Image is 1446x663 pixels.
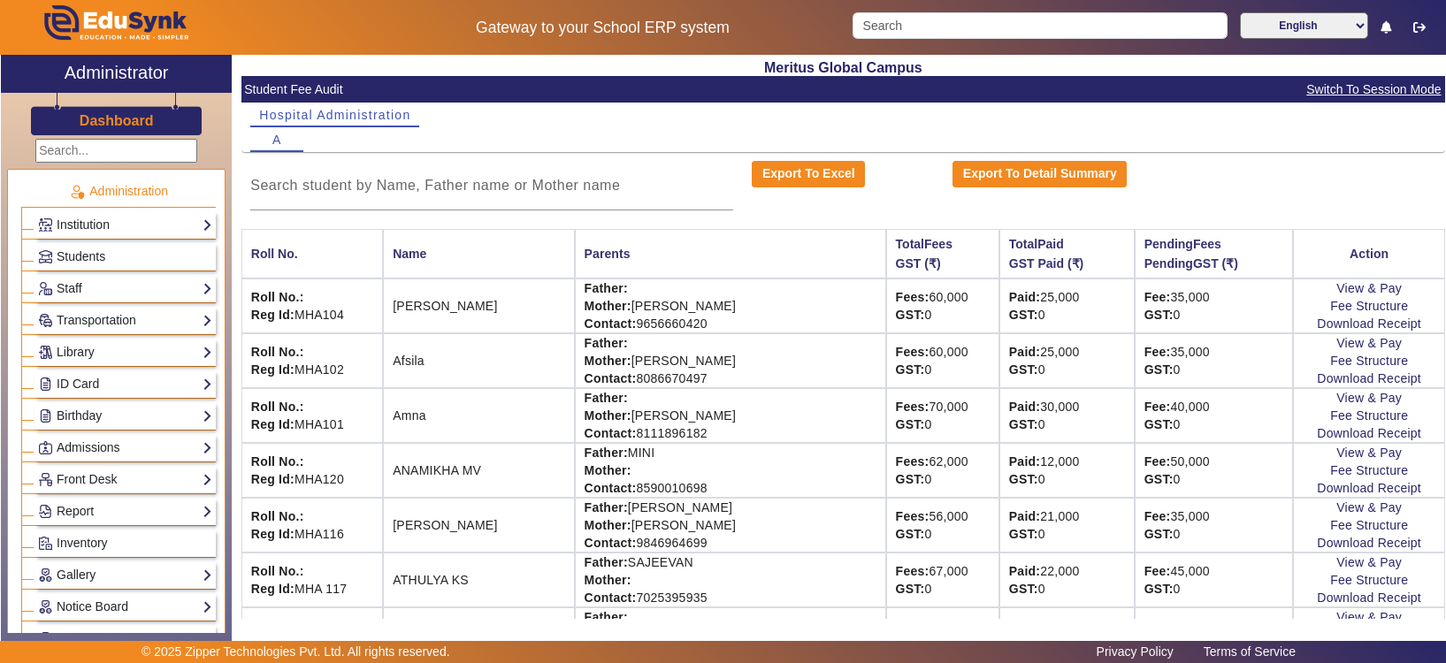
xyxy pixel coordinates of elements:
a: Fee Structure [1330,408,1408,423]
strong: GST: [896,527,925,541]
a: Download Receipt [1317,426,1421,440]
td: MHA120 [241,443,383,498]
h2: Administrator [65,62,169,83]
strong: GST: [1144,472,1174,486]
div: 70,000 0 [896,398,990,433]
strong: Roll No.: [251,345,304,359]
a: View & Pay [1336,336,1402,350]
strong: Roll No.: [251,509,304,523]
p: Administration [21,182,216,201]
td: ATHULYA KS [383,552,574,607]
div: TotalPaidGST Paid (₹) [1009,234,1125,273]
div: Roll No. [251,244,298,263]
strong: GST: [896,472,925,486]
td: [PERSON_NAME] 8111896182 [575,388,886,443]
a: View & Pay [1336,391,1402,405]
td: [PERSON_NAME] [383,278,574,333]
strong: Father: [585,555,628,569]
td: MHA102 [241,333,383,388]
div: 20,000 0 [1009,617,1125,652]
a: Download Receipt [1317,481,1421,495]
td: [PERSON_NAME] [383,498,574,552]
h5: Gateway to your School ERP system [371,19,834,37]
strong: Fee: [1144,290,1171,304]
a: View & Pay [1336,610,1402,624]
th: Action [1293,229,1445,278]
div: TotalFees GST (₹) [896,234,953,273]
div: 35,000 0 [1144,343,1284,378]
a: Fee Structure [1330,518,1408,532]
strong: Fee: [1144,400,1171,414]
strong: Father: [585,281,628,295]
div: Roll No. [251,244,373,263]
strong: Father: [585,391,628,405]
a: Fee Structure [1330,354,1408,368]
div: 25,000 0 [1009,343,1125,378]
div: 30,000 0 [1009,398,1125,433]
strong: Reg Id: [251,472,295,486]
strong: Father: [585,500,628,514]
div: 62,000 0 [896,453,990,488]
td: SAJEEVAN 7025395935 [575,552,886,607]
strong: GST: [1144,417,1174,431]
strong: Fees: [896,454,930,469]
div: 60,000 0 [896,343,990,378]
strong: Father: [585,446,628,460]
div: 35,000 0 [1144,288,1284,324]
a: Privacy Policy [1088,640,1182,663]
div: 22,000 0 [1009,562,1125,598]
strong: GST: [1144,362,1174,377]
a: Administrator [1,55,232,93]
div: 21,000 0 [1009,507,1125,543]
div: PendingFeesPendingGST (₹) [1144,234,1284,273]
strong: Contact: [585,371,637,385]
strong: Reg Id: [251,308,295,322]
div: TotalFeesGST (₹) [896,234,990,273]
strong: Father: [585,336,628,350]
h2: Meritus Global Campus [241,59,1445,76]
div: Name [393,244,564,263]
td: MHA116 [241,498,383,552]
a: View & Pay [1336,500,1402,514]
td: [PERSON_NAME] 9656660420 [575,278,886,333]
button: Export To Excel [752,161,865,187]
strong: Roll No.: [251,564,304,578]
div: 50,000 0 [1144,453,1284,488]
a: View & Pay [1336,446,1402,460]
div: 12,000 0 [1009,453,1125,488]
strong: Contact: [585,536,637,550]
strong: GST: [1009,417,1038,431]
td: ANAMIKHA MV [383,443,574,498]
strong: Contact: [585,481,637,495]
div: 56,000 0 [896,507,990,543]
mat-card-header: Student Fee Audit [241,76,1445,103]
strong: GST: [896,308,925,322]
span: Students [57,249,105,263]
td: [PERSON_NAME] 8086670497 [575,333,886,388]
td: MHA104 [241,278,383,333]
a: Inventory [38,533,212,553]
a: Download Receipt [1317,591,1421,605]
strong: GST: [896,362,925,377]
strong: GST: [1144,527,1174,541]
strong: GST: [1144,308,1174,322]
a: Fee Structure [1330,463,1408,477]
strong: Father: [585,610,628,624]
strong: Reg Id: [251,362,295,377]
td: MINI 8590010698 [575,443,886,498]
div: 60,000 0 [896,617,990,652]
td: MHA 117 [241,552,383,607]
strong: Roll No.: [251,400,304,414]
td: MHA101 [241,388,383,443]
strong: Reg Id: [251,582,295,596]
a: Fee Structure [1330,299,1408,313]
span: A [272,133,282,146]
div: 40,000 0 [1144,617,1284,652]
strong: Paid: [1009,454,1040,469]
strong: Fee: [1144,509,1171,523]
div: 45,000 0 [1144,562,1284,598]
strong: Mother: [585,518,631,532]
strong: GST: [1144,582,1174,596]
strong: GST: [1009,362,1038,377]
a: View & Pay [1336,555,1402,569]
